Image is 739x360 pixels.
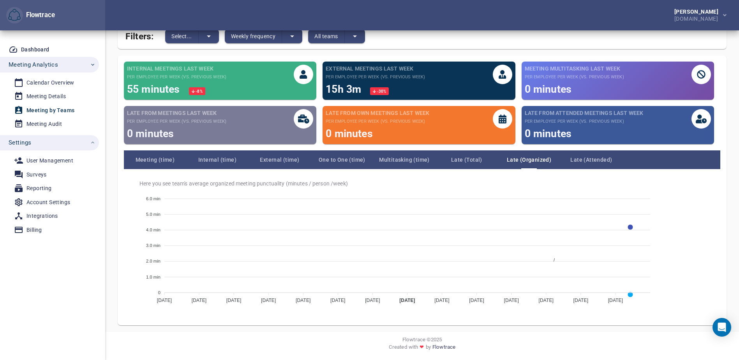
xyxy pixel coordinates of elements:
div: Flowtrace [6,7,55,24]
tspan: [DATE] [192,298,207,304]
tspan: 1.0 min [146,275,160,279]
tspan: [DATE] [157,298,172,304]
div: Billing [26,225,42,235]
span: 15h 3m [326,83,364,95]
small: per employee per week (vs. previous week) [525,118,644,125]
div: Created with [111,343,733,354]
span: Late (Attended) [560,155,623,164]
span: / [548,258,555,263]
span: Meeting (time) [124,155,186,164]
tspan: 4.0 min [146,228,160,232]
tspan: [DATE] [608,298,623,304]
span: Late from attended meetings last week [525,109,644,117]
tspan: [DATE] [469,298,484,304]
div: Dashboard [21,45,49,55]
span: Here you see team's average organized meeting punctuality (minutes / person / week ) [139,180,711,187]
tspan: 5.0 min [146,212,160,217]
span: Select... [171,32,192,41]
div: User Management [26,156,73,166]
span: Internal meetings last week [127,65,226,72]
span: Filters: [125,26,153,43]
button: Select... [165,29,199,43]
span: 0 minutes [525,127,571,139]
div: Reporting [26,184,52,193]
tspan: [DATE] [330,298,346,304]
tspan: 3.0 min [146,244,160,248]
small: per employee per week (vs. previous week) [326,118,429,125]
div: Flowtrace [23,11,55,20]
button: Flowtrace [6,7,23,24]
button: Weekly frequency [225,29,282,43]
span: 0 minutes [127,127,174,139]
tspan: 6.0 min [146,196,160,201]
span: Flowtrace © 2025 [402,336,442,343]
div: Meeting Audit [26,119,62,129]
tspan: [DATE] [573,298,589,304]
span: 0 minutes [525,83,571,95]
img: Flowtrace [8,9,21,21]
span: by [426,343,431,354]
small: per employee per week (vs. previous week) [326,74,425,80]
div: Account Settings [26,198,70,207]
div: Open Intercom Messenger [713,318,731,337]
span: External meetings last week [326,65,425,72]
tspan: [DATE] [226,298,242,304]
div: Meeting by Teams [26,106,74,115]
span: Settings [9,138,31,148]
tspan: [DATE] [539,298,554,304]
div: Surveys [26,170,47,180]
span: -8 % [195,89,203,94]
span: All teams [314,32,338,41]
button: [PERSON_NAME][DOMAIN_NAME] [662,7,733,24]
span: External (time) [249,155,311,164]
a: Flowtrace [432,343,455,354]
span: Weekly frequency [231,32,275,41]
span: ❤ [418,343,425,351]
span: Meeting Multitasking last week [525,65,624,72]
tspan: 2.0 min [146,259,160,264]
div: Calendar Overview [26,78,74,88]
small: per employee per week (vs. previous week) [127,118,226,125]
small: per employee per week (vs. previous week) [525,74,624,80]
span: Late from meetings last week [127,109,226,117]
span: Late from own meetings last week [326,109,429,117]
tspan: [DATE] [365,298,380,304]
div: [PERSON_NAME] [674,9,721,14]
span: Internal (time) [186,155,249,164]
tspan: [DATE] [399,298,415,304]
div: split button [308,29,365,43]
tspan: [DATE] [434,298,450,304]
span: -30 % [376,89,386,94]
span: Late (Organized) [498,155,560,164]
div: split button [165,29,219,43]
span: 55 minutes [127,83,183,95]
span: One to One (time) [311,155,373,164]
span: Multitasking (time) [373,155,436,164]
span: Late (Total) [436,155,498,164]
div: [DOMAIN_NAME] [674,14,721,21]
div: Integrations [26,211,58,221]
button: All teams [308,29,345,43]
div: Meeting Details [26,92,66,101]
div: Team breakdown [124,150,720,169]
tspan: [DATE] [296,298,311,304]
tspan: 0 [158,290,160,295]
span: 0 minutes [326,127,372,139]
tspan: [DATE] [504,298,519,304]
small: per employee per week (vs. previous week) [127,74,226,80]
span: Meeting Analytics [9,60,58,70]
tspan: [DATE] [261,298,276,304]
div: split button [225,29,302,43]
